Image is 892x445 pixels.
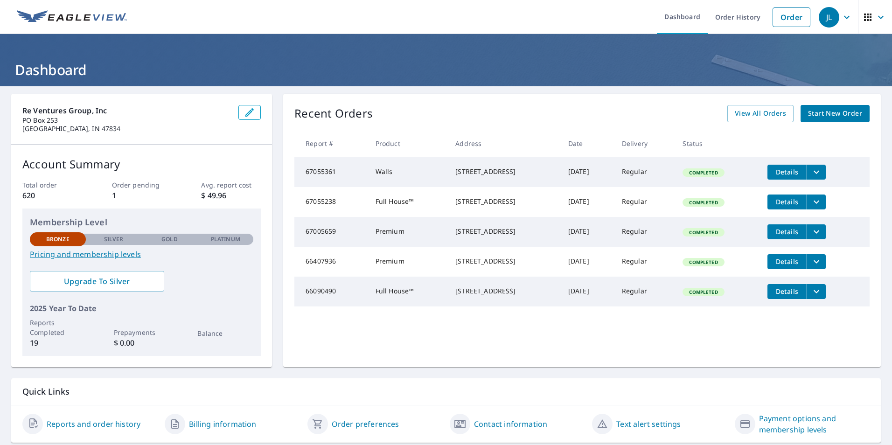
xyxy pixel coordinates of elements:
td: Regular [614,157,676,187]
td: Regular [614,277,676,306]
a: Start New Order [801,105,870,122]
th: Address [448,130,561,157]
a: Order preferences [332,418,399,430]
p: 1 [112,190,172,201]
img: EV Logo [17,10,127,24]
button: filesDropdownBtn-67055238 [807,195,826,209]
span: Start New Order [808,108,862,119]
a: Text alert settings [616,418,681,430]
p: Platinum [211,235,240,243]
p: Avg. report cost [201,180,261,190]
td: [DATE] [561,277,614,306]
td: 66407936 [294,247,368,277]
td: [DATE] [561,187,614,217]
td: Walls [368,157,448,187]
td: [DATE] [561,247,614,277]
p: Account Summary [22,156,261,173]
a: Order [773,7,810,27]
span: Completed [683,229,723,236]
div: [STREET_ADDRESS] [455,227,553,236]
p: 620 [22,190,82,201]
td: [DATE] [561,217,614,247]
p: Recent Orders [294,105,373,122]
a: Pricing and membership levels [30,249,253,260]
p: Balance [197,328,253,338]
div: [STREET_ADDRESS] [455,167,553,176]
td: 67055238 [294,187,368,217]
h1: Dashboard [11,60,881,79]
th: Status [675,130,760,157]
span: Completed [683,259,723,265]
div: [STREET_ADDRESS] [455,257,553,266]
button: filesDropdownBtn-67055361 [807,165,826,180]
span: Details [773,197,801,206]
div: [STREET_ADDRESS] [455,286,553,296]
p: Membership Level [30,216,253,229]
span: View All Orders [735,108,786,119]
p: 2025 Year To Date [30,303,253,314]
td: Regular [614,217,676,247]
p: Re Ventures Group, Inc [22,105,231,116]
td: Full House™ [368,187,448,217]
td: Premium [368,217,448,247]
td: Premium [368,247,448,277]
td: Full House™ [368,277,448,306]
a: Billing information [189,418,256,430]
a: Payment options and membership levels [759,413,870,435]
p: Silver [104,235,124,243]
button: detailsBtn-67055238 [767,195,807,209]
th: Date [561,130,614,157]
p: Quick Links [22,386,870,397]
th: Report # [294,130,368,157]
p: PO Box 253 [22,116,231,125]
td: 67005659 [294,217,368,247]
button: filesDropdownBtn-66407936 [807,254,826,269]
button: detailsBtn-66407936 [767,254,807,269]
button: detailsBtn-67005659 [767,224,807,239]
td: Regular [614,187,676,217]
p: 19 [30,337,86,348]
a: Contact information [474,418,547,430]
th: Product [368,130,448,157]
button: detailsBtn-67055361 [767,165,807,180]
p: Prepayments [114,327,170,337]
p: Order pending [112,180,172,190]
p: $ 49.96 [201,190,261,201]
a: Reports and order history [47,418,140,430]
button: filesDropdownBtn-67005659 [807,224,826,239]
div: JL [819,7,839,28]
a: View All Orders [727,105,794,122]
p: Reports Completed [30,318,86,337]
p: Total order [22,180,82,190]
span: Details [773,287,801,296]
p: $ 0.00 [114,337,170,348]
td: [DATE] [561,157,614,187]
span: Completed [683,289,723,295]
p: [GEOGRAPHIC_DATA], IN 47834 [22,125,231,133]
span: Completed [683,199,723,206]
div: [STREET_ADDRESS] [455,197,553,206]
span: Upgrade To Silver [37,276,157,286]
button: filesDropdownBtn-66090490 [807,284,826,299]
a: Upgrade To Silver [30,271,164,292]
span: Completed [683,169,723,176]
td: 67055361 [294,157,368,187]
span: Details [773,227,801,236]
p: Bronze [46,235,70,243]
span: Details [773,257,801,266]
span: Details [773,167,801,176]
p: Gold [161,235,177,243]
td: Regular [614,247,676,277]
th: Delivery [614,130,676,157]
td: 66090490 [294,277,368,306]
button: detailsBtn-66090490 [767,284,807,299]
